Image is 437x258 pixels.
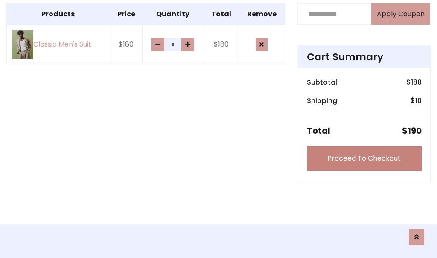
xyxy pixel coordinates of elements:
[110,3,143,25] th: Price
[415,96,422,106] span: 10
[411,77,422,87] span: 180
[7,3,110,25] th: Products
[371,3,430,25] button: Apply Coupon
[143,3,204,25] th: Quantity
[307,126,330,136] h5: Total
[307,78,337,86] h6: Subtotal
[402,126,422,136] h5: $
[307,97,337,105] h6: Shipping
[239,3,285,25] th: Remove
[110,25,143,64] td: $180
[406,78,422,86] h6: $
[307,51,422,63] h4: Cart Summary
[204,25,239,64] td: $180
[411,97,422,105] h6: $
[408,125,422,137] span: 190
[12,30,105,59] a: Classic Men's Suit
[204,3,239,25] th: Total
[307,146,422,171] a: Proceed To Checkout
